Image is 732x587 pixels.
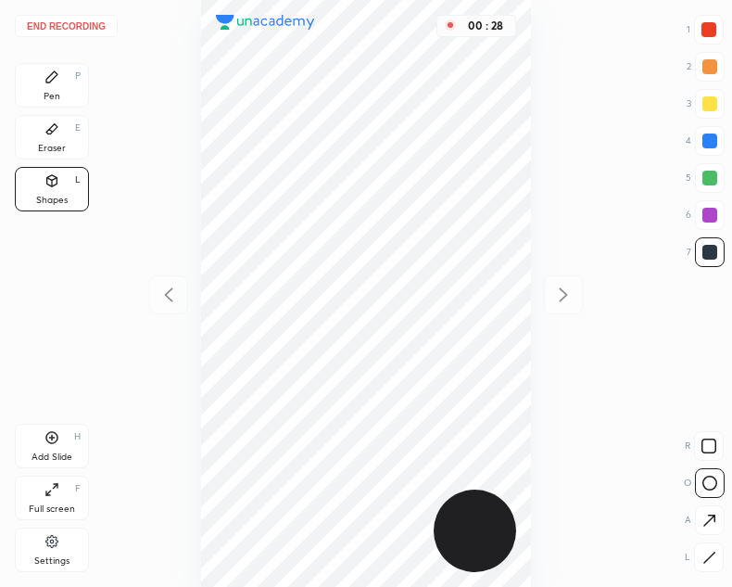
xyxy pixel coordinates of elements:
[75,484,81,493] div: F
[687,237,725,267] div: 7
[685,505,725,535] div: A
[687,15,724,45] div: 1
[75,175,81,185] div: L
[32,453,72,462] div: Add Slide
[685,431,724,461] div: R
[686,200,725,230] div: 6
[75,71,81,81] div: P
[74,432,81,441] div: H
[216,15,315,30] img: logo.38c385cc.svg
[15,15,118,37] button: End recording
[685,542,724,572] div: L
[34,556,69,566] div: Settings
[687,89,725,119] div: 3
[75,123,81,133] div: E
[463,19,508,32] div: 00 : 28
[684,468,725,498] div: O
[686,163,725,193] div: 5
[687,52,725,82] div: 2
[44,92,60,101] div: Pen
[36,196,68,205] div: Shapes
[686,126,725,156] div: 4
[29,504,75,514] div: Full screen
[38,144,66,153] div: Eraser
